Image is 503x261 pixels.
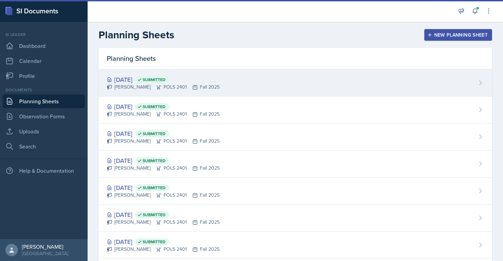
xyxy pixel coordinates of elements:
div: [DATE] [107,183,220,192]
div: [PERSON_NAME] [22,243,68,250]
a: Dashboard [3,39,85,53]
div: [DATE] [107,210,220,219]
a: Uploads [3,125,85,138]
div: Si leader [3,31,85,38]
span: Submitted [143,77,166,82]
div: [PERSON_NAME] POLS 2401 Fall 2025 [107,219,220,226]
a: Search [3,140,85,153]
div: [DATE] [107,102,220,111]
div: [DATE] [107,129,220,138]
a: Calendar [3,54,85,68]
a: [DATE] Submitted [PERSON_NAME]POLS 2401Fall 2025 [99,178,492,205]
div: Documents [3,87,85,93]
span: Submitted [143,212,166,218]
div: [PERSON_NAME] POLS 2401 Fall 2025 [107,83,220,91]
div: [PERSON_NAME] POLS 2401 Fall 2025 [107,192,220,199]
div: [PERSON_NAME] POLS 2401 Fall 2025 [107,246,220,253]
a: [DATE] Submitted [PERSON_NAME]POLS 2401Fall 2025 [99,232,492,259]
div: [PERSON_NAME] POLS 2401 Fall 2025 [107,165,220,172]
button: New Planning Sheet [424,29,492,41]
h2: Planning Sheets [99,29,174,41]
a: Planning Sheets [3,94,85,108]
div: Planning Sheets [99,48,492,69]
div: [GEOGRAPHIC_DATA] [22,250,68,257]
div: New Planning Sheet [429,32,488,38]
span: Submitted [143,158,166,164]
div: [DATE] [107,156,220,165]
a: [DATE] Submitted [PERSON_NAME]POLS 2401Fall 2025 [99,151,492,178]
a: Observation Forms [3,109,85,123]
a: [DATE] Submitted [PERSON_NAME]POLS 2401Fall 2025 [99,69,492,96]
span: Submitted [143,185,166,191]
div: Help & Documentation [3,164,85,178]
span: Submitted [143,104,166,109]
div: [DATE] [107,237,220,246]
a: Profile [3,69,85,83]
div: [PERSON_NAME] POLS 2401 Fall 2025 [107,110,220,118]
a: [DATE] Submitted [PERSON_NAME]POLS 2401Fall 2025 [99,123,492,151]
span: Submitted [143,131,166,136]
a: [DATE] Submitted [PERSON_NAME]POLS 2401Fall 2025 [99,205,492,232]
span: Submitted [143,239,166,245]
div: [DATE] [107,75,220,84]
a: [DATE] Submitted [PERSON_NAME]POLS 2401Fall 2025 [99,96,492,123]
div: [PERSON_NAME] POLS 2401 Fall 2025 [107,138,220,145]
